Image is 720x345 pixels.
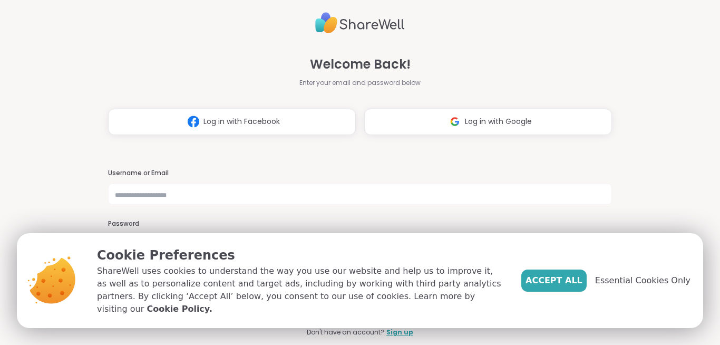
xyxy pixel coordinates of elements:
h3: Username or Email [108,169,612,178]
button: Log in with Google [364,109,612,135]
span: Essential Cookies Only [595,274,690,287]
h3: Password [108,219,612,228]
span: Welcome Back! [310,55,411,74]
span: Log in with Facebook [203,116,280,127]
span: Accept All [526,274,582,287]
img: ShareWell Logomark [183,112,203,131]
p: Cookie Preferences [97,246,504,265]
span: Enter your email and password below [299,78,421,88]
span: Don't have an account? [307,328,384,337]
a: Sign up [386,328,413,337]
button: Log in with Facebook [108,109,356,135]
img: ShareWell Logomark [445,112,465,131]
button: Accept All [521,270,587,292]
img: ShareWell Logo [315,8,405,38]
a: Cookie Policy. [147,303,212,315]
span: Log in with Google [465,116,532,127]
p: ShareWell uses cookies to understand the way you use our website and help us to improve it, as we... [97,265,504,315]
